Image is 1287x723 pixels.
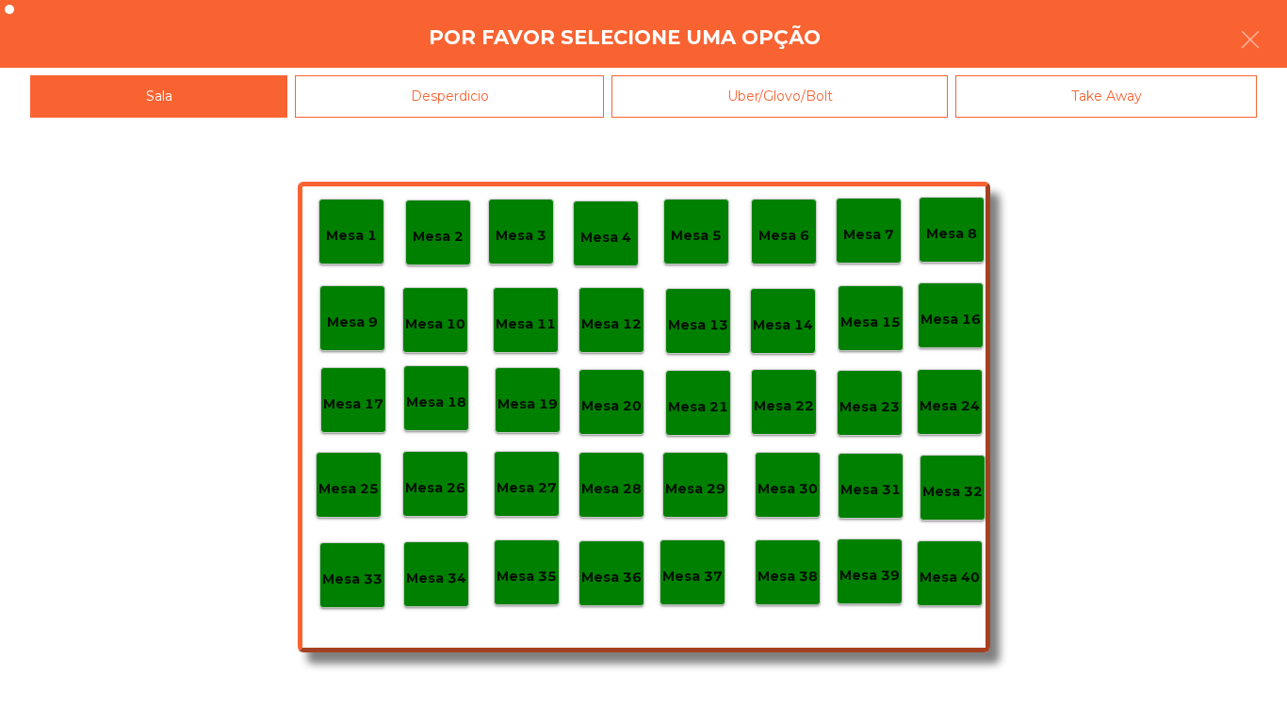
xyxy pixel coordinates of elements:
p: Mesa 17 [323,394,383,415]
p: Mesa 34 [406,568,466,589]
p: Mesa 16 [920,309,981,330]
div: Desperdicio [295,75,604,118]
p: Mesa 39 [839,565,900,586]
p: Mesa 21 [668,396,728,418]
p: Mesa 35 [497,566,557,587]
p: Mesa 31 [840,479,901,501]
p: Mesa 13 [668,314,728,336]
p: Mesa 15 [840,312,901,333]
p: Mesa 25 [318,478,379,500]
p: Mesa 12 [581,313,642,335]
p: Mesa 18 [406,392,466,413]
p: Mesa 20 [581,395,642,417]
p: Mesa 29 [665,478,725,500]
p: Mesa 2 [413,226,464,248]
p: Mesa 10 [405,313,465,335]
p: Mesa 26 [405,477,465,499]
p: Mesa 33 [322,569,383,590]
p: Mesa 5 [671,225,722,247]
p: Mesa 32 [922,481,983,503]
p: Mesa 1 [326,225,377,247]
p: Mesa 3 [496,225,546,247]
p: Mesa 9 [327,312,378,333]
p: Mesa 11 [496,313,556,335]
p: Mesa 14 [753,314,813,336]
p: Mesa 4 [580,227,631,249]
p: Mesa 23 [839,396,900,418]
p: Mesa 36 [581,567,642,588]
p: Mesa 27 [497,477,557,499]
p: Mesa 7 [843,224,894,246]
p: Mesa 37 [662,566,723,587]
div: Take Away [955,75,1257,118]
p: Mesa 38 [758,566,818,587]
p: Mesa 28 [581,478,642,500]
p: Mesa 24 [920,395,980,417]
h4: Por favor selecione uma opção [429,24,821,52]
p: Mesa 19 [497,394,558,415]
div: Uber/Glovo/Bolt [611,75,948,118]
p: Mesa 22 [754,395,814,417]
div: Sala [30,75,287,118]
p: Mesa 30 [758,478,818,500]
p: Mesa 6 [758,225,809,247]
p: Mesa 8 [926,223,977,245]
p: Mesa 40 [920,567,980,588]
